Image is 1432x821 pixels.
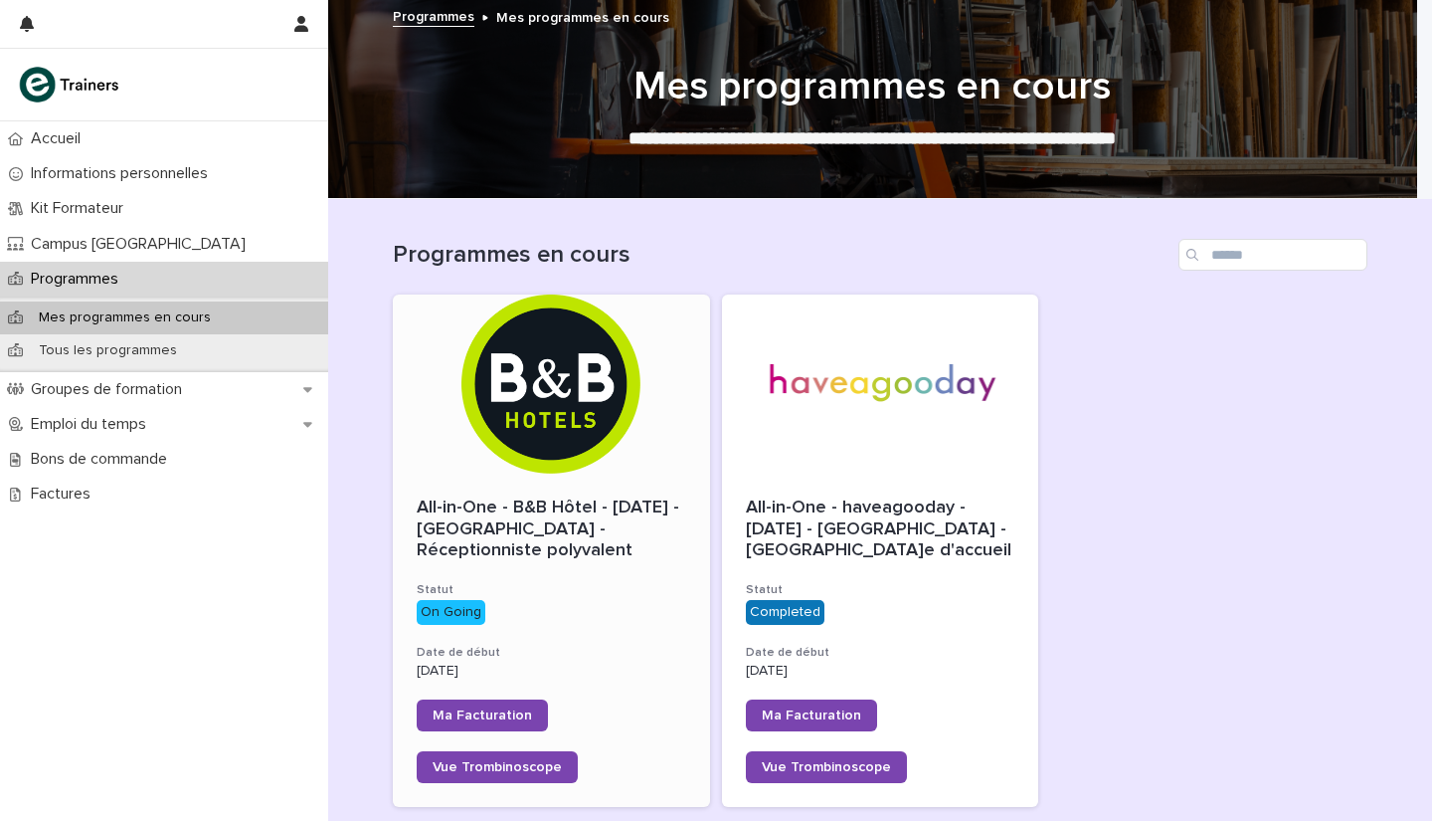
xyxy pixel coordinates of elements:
p: Campus [GEOGRAPHIC_DATA] [23,235,262,254]
span: All-in-One - haveagooday - [DATE] - [GEOGRAPHIC_DATA] - [GEOGRAPHIC_DATA]e d'accueil [746,499,1011,559]
p: Emploi du temps [23,415,162,434]
p: Mes programmes en cours [23,309,227,326]
span: All-in-One - B&B Hôtel - [DATE] - [GEOGRAPHIC_DATA] - Réceptionniste polyvalent [417,499,684,559]
a: All-in-One - haveagooday - [DATE] - [GEOGRAPHIC_DATA] - [GEOGRAPHIC_DATA]e d'accueilStatutComplet... [722,295,1039,807]
h3: Date de début [746,645,1015,661]
a: Vue Trombinoscope [417,751,578,783]
span: Ma Facturation [433,709,532,722]
div: On Going [417,600,485,625]
a: Vue Trombinoscope [746,751,907,783]
a: All-in-One - B&B Hôtel - [DATE] - [GEOGRAPHIC_DATA] - Réceptionniste polyvalentStatutOn GoingDate... [393,295,710,807]
p: Informations personnelles [23,164,224,183]
h3: Statut [417,582,686,598]
p: Programmes [23,270,134,289]
input: Search [1178,239,1367,271]
p: Bons de commande [23,450,183,469]
a: Programmes [393,4,474,27]
p: Groupes de formation [23,380,198,399]
span: Vue Trombinoscope [762,760,891,774]
p: [DATE] [417,663,686,680]
p: [DATE] [746,663,1015,680]
p: Accueil [23,129,96,148]
p: Mes programmes en cours [496,5,669,27]
img: K0CqGN7SDeD6s4JG8KQk [16,65,125,104]
a: Ma Facturation [417,700,548,731]
p: Kit Formateur [23,199,139,218]
h3: Statut [746,582,1015,598]
h3: Date de début [417,645,686,661]
p: Tous les programmes [23,342,193,359]
h1: Programmes en cours [393,241,1170,270]
span: Ma Facturation [762,709,861,722]
p: Factures [23,485,106,504]
div: Completed [746,600,824,625]
span: Vue Trombinoscope [433,760,562,774]
a: Ma Facturation [746,700,877,731]
h1: Mes programmes en cours [385,63,1359,110]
